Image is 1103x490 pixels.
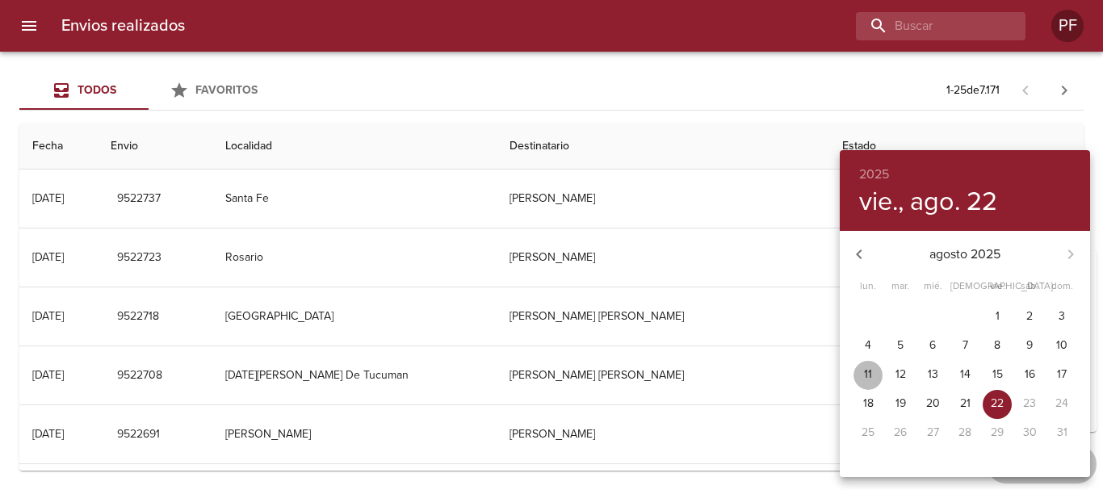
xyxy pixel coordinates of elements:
[983,361,1012,390] button: 15
[1059,308,1065,325] p: 3
[991,396,1004,412] p: 22
[1047,279,1076,295] span: dom.
[1015,279,1044,295] span: sáb.
[918,390,947,419] button: 20
[918,332,947,361] button: 6
[918,361,947,390] button: 13
[853,361,883,390] button: 11
[926,396,940,412] p: 20
[1047,303,1076,332] button: 3
[1026,308,1033,325] p: 2
[1047,361,1076,390] button: 17
[1057,366,1067,383] p: 17
[950,390,979,419] button: 21
[928,366,938,383] p: 13
[1047,332,1076,361] button: 10
[983,390,1012,419] button: 22
[960,396,971,412] p: 21
[895,366,906,383] p: 12
[1056,337,1067,354] p: 10
[1015,332,1044,361] button: 9
[929,337,936,354] p: 6
[886,332,915,361] button: 5
[886,390,915,419] button: 19
[1015,303,1044,332] button: 2
[960,366,971,383] p: 14
[853,390,883,419] button: 18
[983,303,1012,332] button: 1
[853,279,883,295] span: lun.
[864,366,872,383] p: 11
[859,186,997,218] button: vie., ago. 22
[1025,366,1035,383] p: 16
[865,337,871,354] p: 4
[859,163,889,186] button: 2025
[897,337,904,354] p: 5
[918,279,947,295] span: mié.
[992,366,1003,383] p: 15
[996,308,1000,325] p: 1
[895,396,906,412] p: 19
[950,332,979,361] button: 7
[983,332,1012,361] button: 8
[950,279,979,295] span: [DEMOGRAPHIC_DATA].
[886,361,915,390] button: 12
[863,396,874,412] p: 18
[1026,337,1033,354] p: 9
[853,332,883,361] button: 4
[994,337,1000,354] p: 8
[950,361,979,390] button: 14
[963,337,968,354] p: 7
[886,279,915,295] span: mar.
[983,279,1012,295] span: vie.
[879,245,1051,264] p: agosto 2025
[1015,361,1044,390] button: 16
